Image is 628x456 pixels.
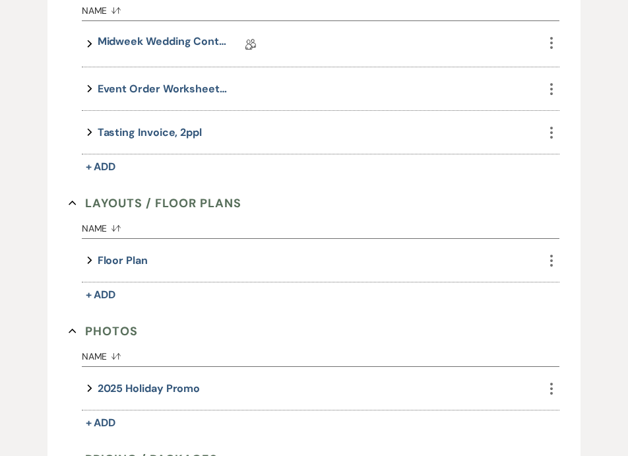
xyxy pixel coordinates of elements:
[69,193,241,213] button: Layouts / Floor Plans
[98,251,148,269] button: Floor Plan
[82,213,544,238] button: Name
[82,414,120,432] button: + Add
[82,341,544,366] button: Name
[82,251,98,269] button: expand
[82,379,98,397] button: expand
[98,123,202,141] button: Tasting Invoice, 2ppl
[86,416,116,430] span: + Add
[82,158,120,176] button: + Add
[86,288,116,302] span: + Add
[82,123,98,141] button: expand
[82,286,120,304] button: + Add
[98,34,230,54] a: Midweek Wedding Contract
[98,80,230,98] button: Event Order Worksheet/ Cost Estimate
[82,34,98,54] button: expand
[86,160,116,174] span: + Add
[69,321,138,341] button: Photos
[82,80,98,98] button: expand
[98,379,201,397] button: 2025 Holiday Promo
